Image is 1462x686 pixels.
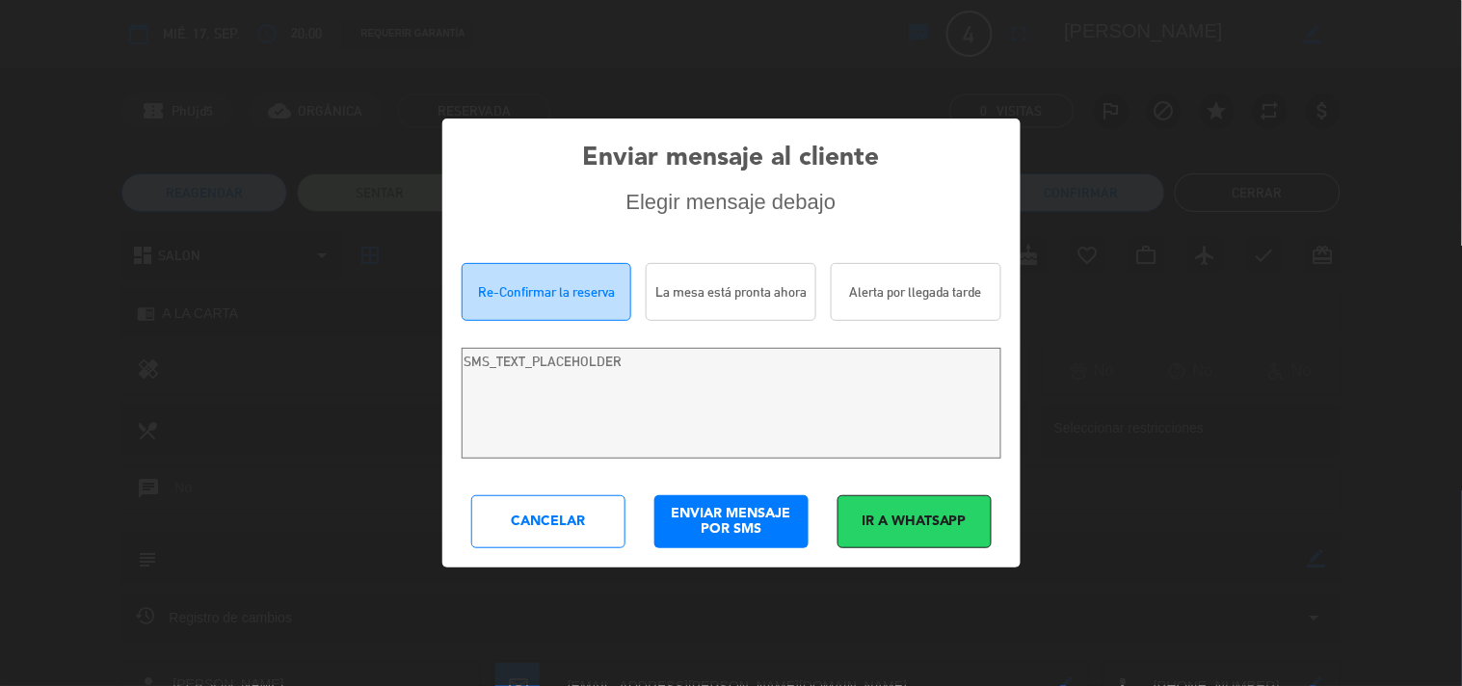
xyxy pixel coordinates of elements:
div: Elegir mensaje debajo [626,190,837,215]
div: La mesa está pronta ahora [646,263,816,321]
div: Alerta por llegada tarde [831,263,1001,321]
div: Enviar mensaje al cliente [583,138,880,179]
div: Cancelar [471,495,625,548]
div: Ir a WhatsApp [837,495,992,548]
div: ENVIAR MENSAJE POR SMS [654,495,809,548]
div: Re-Confirmar la reserva [462,263,632,321]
